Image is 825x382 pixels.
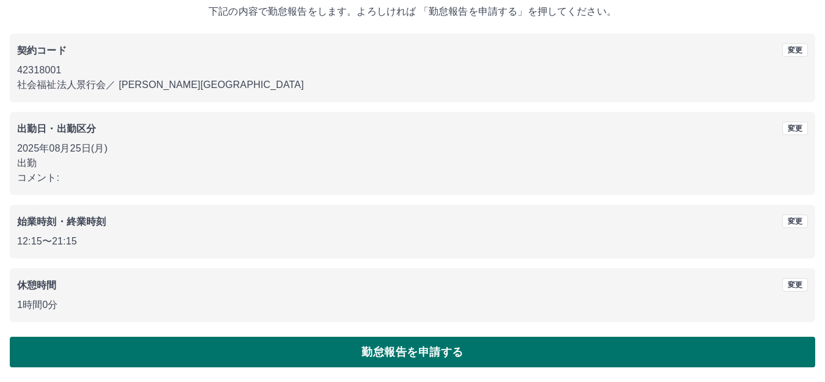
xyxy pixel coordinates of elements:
button: 変更 [782,278,808,292]
button: 勤怠報告を申請する [10,337,815,367]
button: 変更 [782,215,808,228]
p: 1時間0分 [17,298,808,312]
p: 社会福祉法人景行会 ／ [PERSON_NAME][GEOGRAPHIC_DATA] [17,78,808,92]
button: 変更 [782,122,808,135]
b: 出勤日・出勤区分 [17,123,96,134]
b: 契約コード [17,45,67,56]
p: 2025年08月25日(月) [17,141,808,156]
p: 下記の内容で勤怠報告をします。よろしければ 「勤怠報告を申請する」を押してください。 [10,4,815,19]
p: 12:15 〜 21:15 [17,234,808,249]
button: 変更 [782,43,808,57]
b: 始業時刻・終業時刻 [17,216,106,227]
b: 休憩時間 [17,280,57,290]
p: コメント: [17,171,808,185]
p: 42318001 [17,63,808,78]
p: 出勤 [17,156,808,171]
